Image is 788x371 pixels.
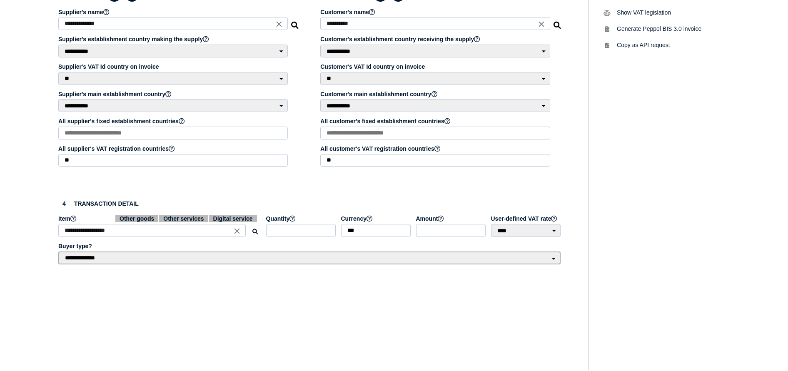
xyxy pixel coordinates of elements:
label: User-defined VAT rate [491,215,562,222]
i: Close [274,20,284,29]
label: All customer's VAT registration countries [320,145,551,152]
label: Currency [341,215,412,222]
label: All supplier's fixed establishment countries [58,118,289,124]
span: Other goods [115,215,158,222]
span: Other services [159,215,208,222]
div: 4 [58,198,70,209]
i: Search for a dummy seller [291,19,299,26]
i: Close [232,227,242,236]
h3: Transaction detail [58,198,562,209]
label: All supplier's VAT registration countries [58,145,289,152]
label: Buyer type? [58,243,562,249]
i: Close [537,20,546,29]
button: Search for an item by HS code or use natural language description [248,225,262,239]
section: Define the item, and answer additional questions [50,189,570,278]
label: Customer's name [320,9,551,15]
label: Supplier's main establishment country [58,91,289,97]
label: All customer's fixed establishment countries [320,118,551,124]
label: Item [58,215,262,222]
label: Customer's main establishment country [320,91,551,97]
i: Search for a dummy customer [554,19,562,26]
label: Supplier's name [58,9,289,15]
label: Amount [416,215,487,222]
label: Quantity [266,215,337,222]
label: Customer's establishment country receiving the supply [320,36,551,42]
label: Supplier's establishment country making the supply [58,36,289,42]
label: Supplier's VAT Id country on invoice [58,63,289,70]
span: Digital service [209,215,257,222]
label: Customer's VAT Id country on invoice [320,63,551,70]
